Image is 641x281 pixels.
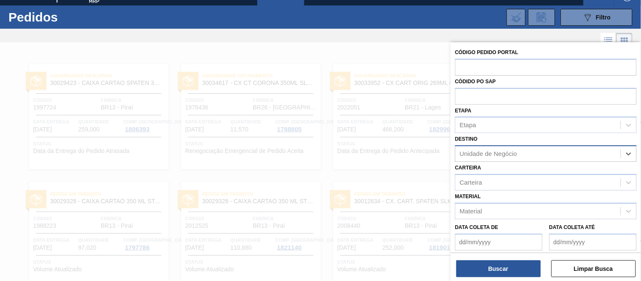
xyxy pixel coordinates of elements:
[601,33,616,49] div: Visão em Lista
[460,150,517,158] div: Unidade de Negócio
[455,224,498,230] label: Data coleta de
[561,9,633,26] button: Filtro
[455,108,472,114] label: Etapa
[549,224,595,230] label: Data coleta até
[460,122,476,129] div: Etapa
[455,79,496,85] label: Códido PO SAP
[460,207,482,215] div: Material
[455,194,481,199] label: Material
[455,136,477,142] label: Destino
[455,234,543,251] input: dd/mm/yyyy
[8,12,130,22] h1: Pedidos
[507,9,526,26] div: Importar Negociações dos Pedidos
[549,234,637,251] input: dd/mm/yyyy
[455,165,481,171] label: Carteira
[596,14,611,21] span: Filtro
[460,179,482,186] div: Carteira
[528,9,555,26] div: Solicitação de Revisão de Pedidos
[616,33,633,49] div: Visão em Cards
[455,49,518,55] label: Código Pedido Portal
